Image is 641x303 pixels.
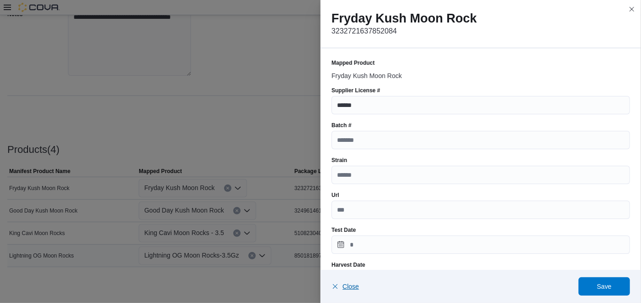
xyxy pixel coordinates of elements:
span: Close [343,282,359,291]
label: Harvest Date [332,261,365,269]
button: Close [332,277,359,296]
label: Mapped Product [332,59,375,67]
div: Fryday Kush Moon Rock [332,68,630,79]
label: Batch # [332,122,351,129]
span: Save [597,282,612,291]
label: Test Date [332,226,356,234]
h2: Fryday Kush Moon Rock [332,11,630,26]
button: Save [579,277,630,296]
label: Url [332,191,339,199]
p: 3232721637852084 [332,26,630,37]
label: Supplier License # [332,87,380,94]
button: Close this dialog [626,4,637,15]
input: Press the down key to open a popover containing a calendar. [332,236,630,254]
label: Strain [332,157,347,164]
